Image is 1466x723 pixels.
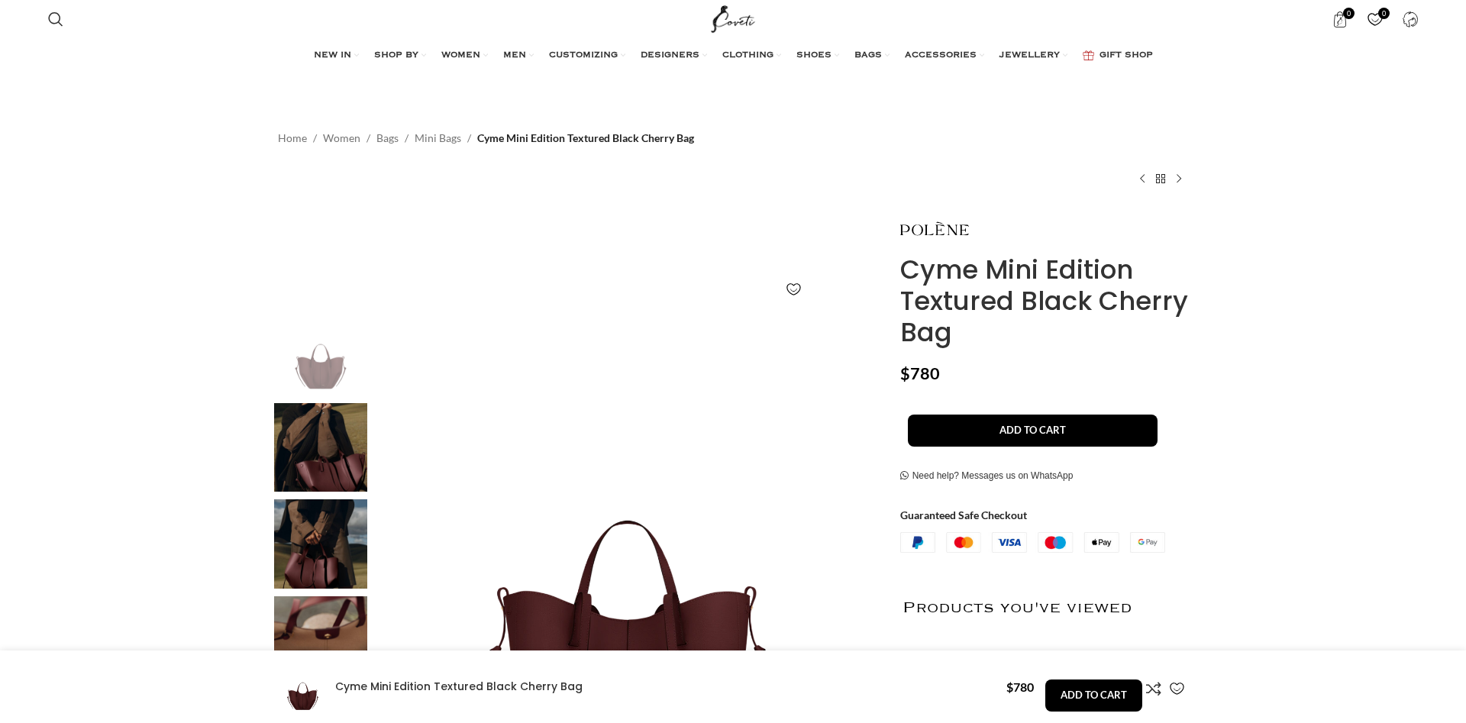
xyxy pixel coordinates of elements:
[796,50,831,62] span: SHOES
[908,415,1158,447] button: Add to cart
[503,50,526,62] span: MEN
[905,40,984,71] a: ACCESSORIES
[374,50,418,62] span: SHOP BY
[1378,8,1390,19] span: 0
[278,130,694,147] nav: Breadcrumb
[1083,40,1153,71] a: GIFT SHOP
[1006,679,1034,694] bdi: 780
[376,130,399,147] a: Bags
[549,50,618,62] span: CUSTOMIZING
[40,40,1426,71] div: Main navigation
[999,50,1060,62] span: JEWELLERY
[441,40,488,71] a: WOMEN
[1045,679,1142,712] button: Add to cart
[415,130,461,147] a: Mini Bags
[905,50,977,62] span: ACCESSORIES
[1343,8,1355,19] span: 0
[1359,4,1390,34] a: 0
[722,50,773,62] span: CLOTHING
[900,532,1165,554] img: guaranteed-safe-checkout-bordered.j
[1170,169,1188,188] a: Next product
[900,254,1188,347] h1: Cyme Mini Edition Textured Black Cherry Bag
[335,679,995,695] h4: Cyme Mini Edition Textured Black Cherry Bag
[323,130,360,147] a: Women
[278,658,328,715] img: Polene
[40,4,71,34] a: Search
[274,403,367,492] img: Polene bag
[641,50,699,62] span: DESIGNERS
[854,50,882,62] span: BAGS
[278,130,307,147] a: Home
[900,211,969,247] img: Polene
[854,40,890,71] a: BAGS
[274,306,367,395] img: Polene
[796,40,839,71] a: SHOES
[903,568,1167,648] h2: Products you've viewed
[708,11,759,24] a: Site logo
[900,363,910,383] span: $
[1359,4,1390,34] div: My Wishlist
[999,40,1067,71] a: JEWELLERY
[314,40,359,71] a: NEW IN
[274,499,367,589] img: Polene bags
[900,508,1027,521] strong: Guaranteed Safe Checkout
[900,470,1074,483] a: Need help? Messages us on WhatsApp
[314,50,351,62] span: NEW IN
[503,40,534,71] a: MEN
[274,596,367,686] img: Polene Paris
[1006,679,1013,694] span: $
[374,40,426,71] a: SHOP BY
[441,50,480,62] span: WOMEN
[1324,4,1355,34] a: 0
[722,40,781,71] a: CLOTHING
[477,130,694,147] span: Cyme Mini Edition Textured Black Cherry Bag
[1083,50,1094,60] img: GiftBag
[1099,50,1153,62] span: GIFT SHOP
[549,40,625,71] a: CUSTOMIZING
[641,40,707,71] a: DESIGNERS
[900,363,940,383] bdi: 780
[1133,169,1151,188] a: Previous product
